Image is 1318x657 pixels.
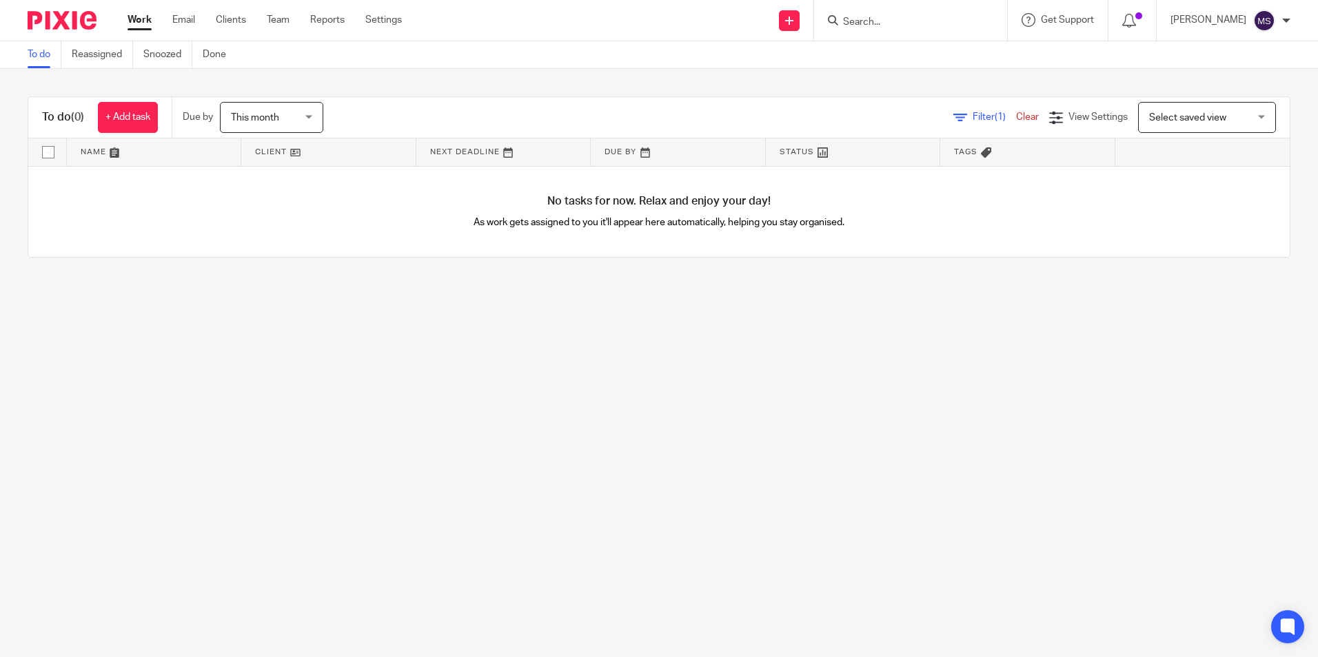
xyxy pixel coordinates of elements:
a: To do [28,41,61,68]
a: Settings [365,13,402,27]
img: Pixie [28,11,97,30]
span: View Settings [1068,112,1128,122]
a: Snoozed [143,41,192,68]
a: Clear [1016,112,1039,122]
span: Get Support [1041,15,1094,25]
h4: No tasks for now. Relax and enjoy your day! [28,194,1290,209]
a: + Add task [98,102,158,133]
h1: To do [42,110,84,125]
input: Search [842,17,966,29]
span: (1) [995,112,1006,122]
a: Clients [216,13,246,27]
span: Tags [954,148,977,156]
a: Done [203,41,236,68]
a: Reports [310,13,345,27]
img: svg%3E [1253,10,1275,32]
p: As work gets assigned to you it'll appear here automatically, helping you stay organised. [344,216,975,229]
a: Email [172,13,195,27]
span: Select saved view [1149,113,1226,123]
a: Team [267,13,290,27]
a: Work [128,13,152,27]
a: Reassigned [72,41,133,68]
span: Filter [973,112,1016,122]
span: (0) [71,112,84,123]
span: This month [231,113,279,123]
p: [PERSON_NAME] [1170,13,1246,27]
p: Due by [183,110,213,124]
